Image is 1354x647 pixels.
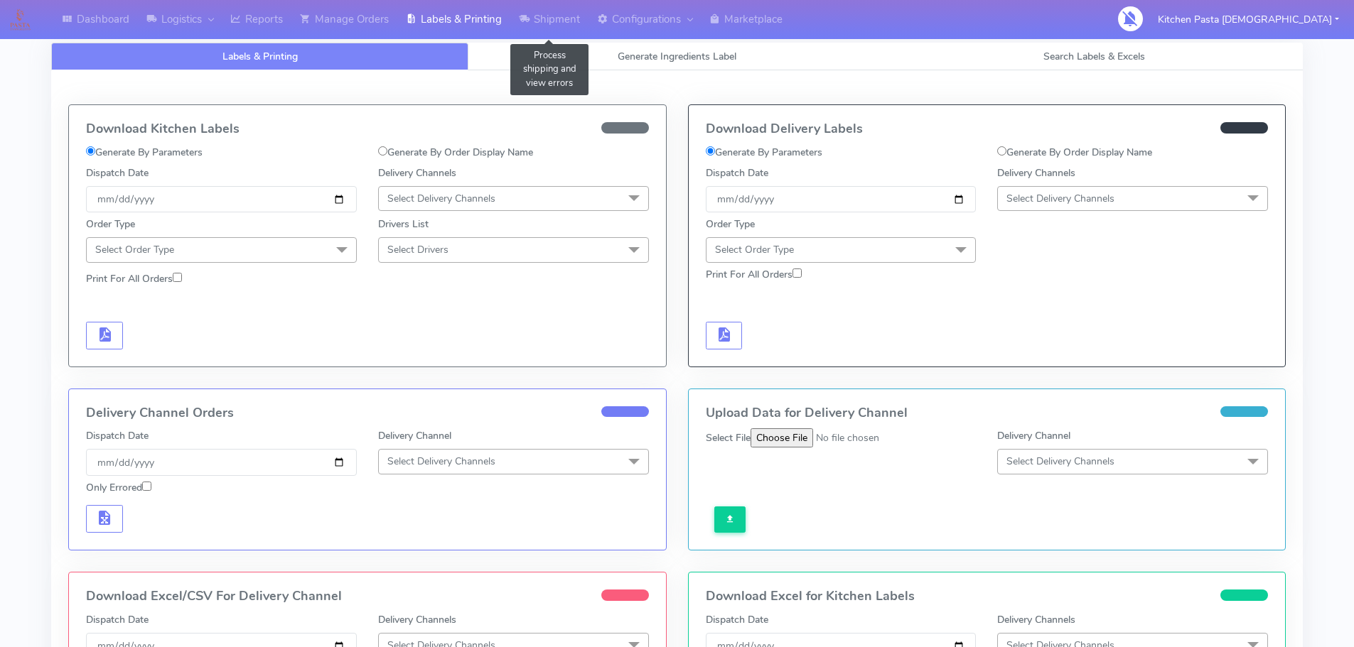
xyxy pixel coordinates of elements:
[706,217,755,232] label: Order Type
[86,612,149,627] label: Dispatch Date
[997,428,1070,443] label: Delivery Channel
[387,455,495,468] span: Select Delivery Channels
[706,267,802,282] label: Print For All Orders
[378,217,429,232] label: Drivers List
[378,612,456,627] label: Delivery Channels
[86,146,95,156] input: Generate By Parameters
[618,50,736,63] span: Generate Ingredients Label
[51,43,1303,70] ul: Tabs
[715,243,794,256] span: Select Order Type
[86,217,135,232] label: Order Type
[95,243,174,256] span: Select Order Type
[1043,50,1145,63] span: Search Labels & Excels
[997,165,1075,180] label: Delivery Channels
[997,145,1152,160] label: Generate By Order Display Name
[86,271,182,286] label: Print For All Orders
[173,273,182,282] input: Print For All Orders
[378,428,451,443] label: Delivery Channel
[792,268,802,278] input: Print For All Orders
[1006,192,1114,205] span: Select Delivery Channels
[86,145,203,160] label: Generate By Parameters
[706,589,1269,604] h4: Download Excel for Kitchen Labels
[86,406,649,420] h4: Delivery Channel Orders
[142,482,151,491] input: Only Errored
[378,145,533,160] label: Generate By Order Display Name
[86,165,149,180] label: Dispatch Date
[997,146,1006,156] input: Generate By Order Display Name
[387,192,495,205] span: Select Delivery Channels
[706,612,768,627] label: Dispatch Date
[378,165,456,180] label: Delivery Channels
[706,145,822,160] label: Generate By Parameters
[86,480,151,495] label: Only Errored
[706,406,1269,420] h4: Upload Data for Delivery Channel
[387,243,448,256] span: Select Drivers
[86,589,649,604] h4: Download Excel/CSV For Delivery Channel
[222,50,298,63] span: Labels & Printing
[1006,455,1114,468] span: Select Delivery Channels
[706,146,715,156] input: Generate By Parameters
[1147,5,1350,34] button: Kitchen Pasta [DEMOGRAPHIC_DATA]
[706,122,1269,136] h4: Download Delivery Labels
[86,428,149,443] label: Dispatch Date
[86,122,649,136] h4: Download Kitchen Labels
[997,612,1075,627] label: Delivery Channels
[706,430,751,445] label: Select File
[706,165,768,180] label: Dispatch Date
[378,146,387,156] input: Generate By Order Display Name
